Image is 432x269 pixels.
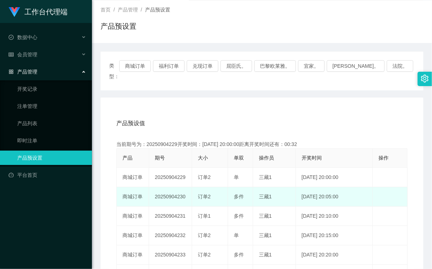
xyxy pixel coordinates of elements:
button: 福利订单 [153,60,185,72]
span: 类型： [109,60,119,82]
span: / [113,7,115,13]
td: 商城订单 [117,187,149,207]
td: 商城订单 [117,226,149,245]
td: [DATE] 20:00:00 [296,168,373,187]
span: / [141,7,142,13]
span: 订单2 [198,232,211,238]
td: 20250904233 [149,245,192,265]
span: 订单1 [198,213,211,219]
span: 期号 [155,155,165,161]
td: 商城订单 [117,207,149,226]
button: 兑现订单 [187,60,218,72]
font: 数据中心 [17,34,37,40]
span: 订单2 [198,174,211,180]
i: 图标： 设置 [421,75,429,82]
td: 20250904232 [149,226,192,245]
span: 多件 [234,213,244,219]
span: 单双 [234,155,244,161]
font: 会员管理 [17,52,37,57]
a: 图标： 仪表板平台首页 [9,168,86,182]
td: [DATE] 20:20:00 [296,245,373,265]
span: 大小 [198,155,208,161]
td: [DATE] 20:05:00 [296,187,373,207]
td: 商城订单 [117,168,149,187]
span: 产品管理 [118,7,138,13]
button: [PERSON_NAME]。 [327,60,385,72]
td: 20250904231 [149,207,192,226]
button: 商城订单 [119,60,151,72]
i: 图标： check-circle-o [9,35,14,40]
div: 当前期号为：20250904229开奖时间：[DATE] 20:00:00距离开奖时间还有：00:32 [116,141,408,148]
a: 注单管理 [17,99,86,113]
span: 首页 [101,7,111,13]
td: 三藏1 [253,226,296,245]
h1: 产品预设置 [101,21,136,32]
td: [DATE] 20:15:00 [296,226,373,245]
button: 法院。 [387,60,413,72]
span: 单 [234,174,239,180]
span: 操作 [378,155,389,161]
h1: 工作台代理端 [24,0,68,23]
span: 多件 [234,194,244,199]
td: 三藏1 [253,187,296,207]
span: 产品 [122,155,133,161]
span: 单 [234,232,239,238]
i: 图标： table [9,52,14,57]
a: 产品预设置 [17,151,86,165]
td: [DATE] 20:10:00 [296,207,373,226]
span: 操作员 [259,155,274,161]
span: 多件 [234,252,244,258]
a: 产品列表 [17,116,86,131]
td: 20250904230 [149,187,192,207]
span: 订单2 [198,194,211,199]
span: 开奖时间 [302,155,322,161]
button: 宜家。 [298,60,325,72]
i: 图标： AppStore-O [9,69,14,74]
a: 工作台代理端 [9,9,68,14]
a: 开奖记录 [17,82,86,96]
span: 产品预设置 [145,7,170,13]
img: logo.9652507e.png [9,7,20,17]
td: 三藏1 [253,207,296,226]
td: 20250904229 [149,168,192,187]
span: 订单2 [198,252,211,258]
td: 三藏1 [253,245,296,265]
font: 产品管理 [17,69,37,75]
td: 商城订单 [117,245,149,265]
td: 三藏1 [253,168,296,187]
span: 产品预设值 [116,119,145,128]
button: 屈臣氏。 [220,60,252,72]
button: 巴黎欧莱雅。 [254,60,296,72]
a: 即时注单 [17,133,86,148]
